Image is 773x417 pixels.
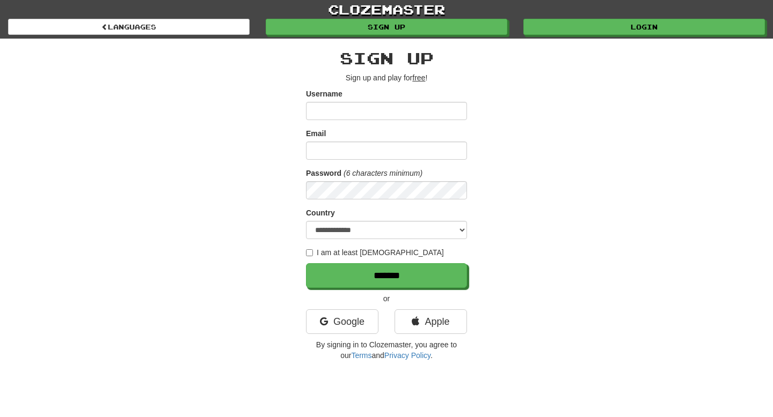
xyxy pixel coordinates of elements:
[306,247,444,258] label: I am at least [DEMOGRAPHIC_DATA]
[306,309,378,334] a: Google
[306,168,341,178] label: Password
[8,19,250,35] a: Languages
[306,207,335,218] label: Country
[412,73,425,82] u: free
[384,351,431,360] a: Privacy Policy
[344,169,422,177] em: (6 characters minimum)
[306,72,467,83] p: Sign up and play for !
[523,19,765,35] a: Login
[306,293,467,304] p: or
[306,249,313,256] input: I am at least [DEMOGRAPHIC_DATA]
[306,88,342,99] label: Username
[306,49,467,67] h2: Sign up
[395,309,467,334] a: Apple
[266,19,507,35] a: Sign up
[351,351,371,360] a: Terms
[306,128,326,139] label: Email
[306,339,467,361] p: By signing in to Clozemaster, you agree to our and .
